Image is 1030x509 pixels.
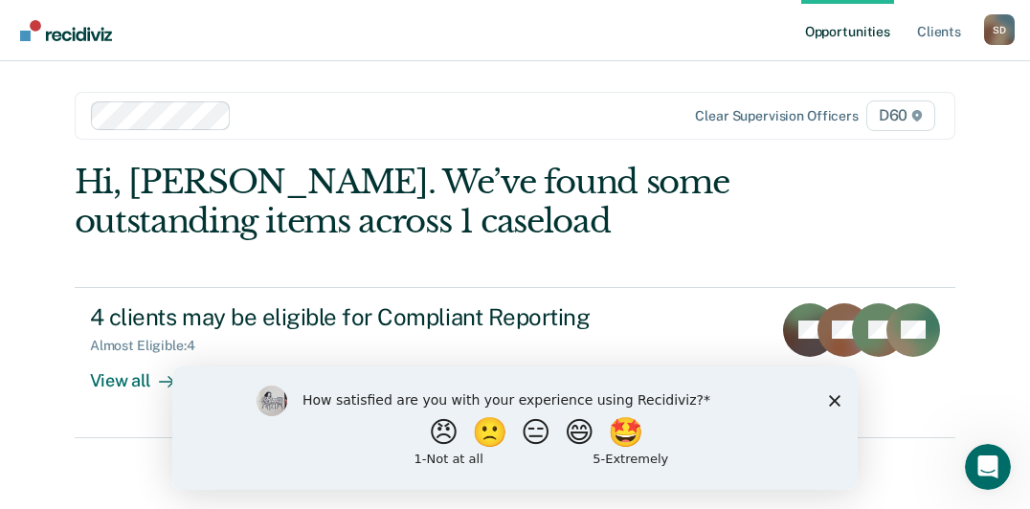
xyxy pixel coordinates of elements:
[90,354,197,391] div: View all
[984,14,1015,45] button: Profile dropdown button
[866,100,935,131] span: D60
[75,163,779,241] div: Hi, [PERSON_NAME]. We’ve found some outstanding items across 1 caseload
[90,303,756,331] div: 4 clients may be eligible for Compliant Reporting
[965,444,1011,490] iframe: Intercom live chat
[172,366,858,490] iframe: Survey by Kim from Recidiviz
[20,20,112,41] img: Recidiviz
[695,108,858,124] div: Clear supervision officers
[984,14,1015,45] div: S D
[90,338,211,354] div: Almost Eligible : 4
[75,287,955,438] a: 4 clients may be eligible for Compliant ReportingAlmost Eligible:4View all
